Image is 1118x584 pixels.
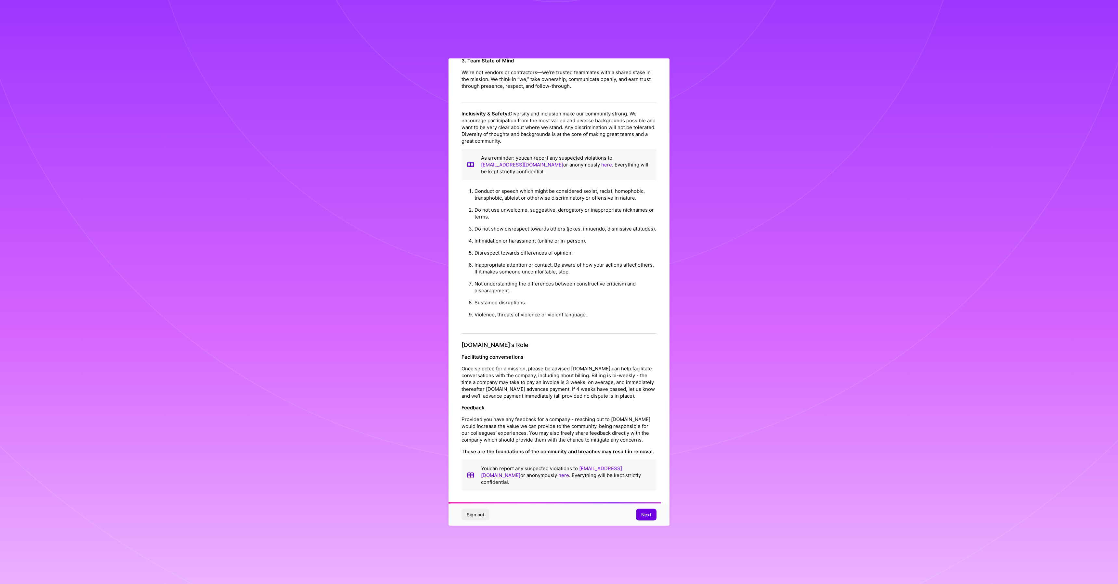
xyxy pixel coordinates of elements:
[474,296,656,308] li: Sustained disruptions.
[474,259,656,277] li: Inappropriate attention or contact. Be aware of how your actions affect others. If it makes someo...
[474,308,656,320] li: Violence, threats of violence or violent language.
[461,341,656,348] h4: [DOMAIN_NAME]’s Role
[461,416,656,443] p: Provided you have any feedback for a company - reaching out to [DOMAIN_NAME] would increase the v...
[641,511,651,518] span: Next
[467,511,484,518] span: Sign out
[461,354,523,360] strong: Facilitating conversations
[474,185,656,204] li: Conduct or speech which might be considered sexist, racist, homophobic, transphobic, ableist or o...
[474,222,656,234] li: Do not show disrespect towards others (jokes, innuendo, dismissive attitudes).
[474,277,656,296] li: Not understanding the differences between constructive criticism and disparagement.
[636,509,656,520] button: Next
[601,161,612,167] a: here
[481,465,622,478] a: [EMAIL_ADDRESS][DOMAIN_NAME]
[461,365,656,399] p: Once selected for a mission, please be advised [DOMAIN_NAME] can help facilitate conversations wi...
[461,509,489,520] button: Sign out
[461,405,485,411] strong: Feedback
[481,465,651,485] p: You can report any suspected violations to or anonymously . Everything will be kept strictly conf...
[461,69,656,89] p: We’re not vendors or contractors—we’re trusted teammates with a shared stake in the mission. We t...
[481,154,651,175] p: As a reminder: you can report any suspected violations to or anonymously . Everything will be kep...
[474,246,656,259] li: Disrespect towards differences of opinion.
[461,448,654,455] strong: These are the foundations of the community and breaches may result in removal.
[461,110,656,144] p: Diversity and inclusion make our community strong. We encourage participation from the most varie...
[474,204,656,222] li: Do not use unwelcome, suggestive, derogatory or inappropriate nicknames or terms.
[461,57,514,63] strong: 3. Team State of Mind
[474,234,656,246] li: Intimidation or harassment (online or in-person).
[461,110,509,116] strong: Inclusivity & Safety:
[558,472,569,478] a: here
[467,154,474,175] img: book icon
[467,465,474,485] img: book icon
[481,161,563,167] a: [EMAIL_ADDRESS][DOMAIN_NAME]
